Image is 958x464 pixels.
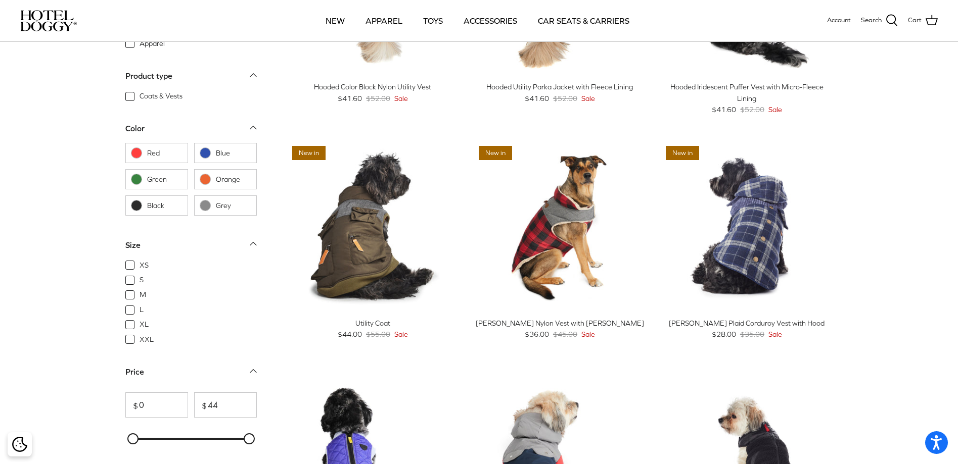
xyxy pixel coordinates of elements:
[140,275,144,285] span: S
[661,81,833,104] div: Hooded Iridescent Puffer Vest with Micro-Fleece Lining
[768,104,782,115] span: Sale
[661,318,833,340] a: [PERSON_NAME] Plaid Corduroy Vest with Hood $28.00 $35.00 Sale
[195,401,207,409] span: $
[474,318,646,329] div: [PERSON_NAME] Nylon Vest with [PERSON_NAME]
[394,329,408,340] span: Sale
[11,436,28,453] button: Cookie policy
[125,392,188,418] input: From
[287,318,459,340] a: Utility Coat $44.00 $55.00 Sale
[581,93,595,104] span: Sale
[666,146,699,161] span: New in
[740,104,764,115] span: $52.00
[356,4,412,38] a: APPAREL
[827,16,851,24] span: Account
[414,4,452,38] a: TOYS
[287,81,459,104] a: Hooded Color Block Nylon Utility Vest $41.60 $52.00 Sale
[292,146,326,161] span: New in
[768,329,782,340] span: Sale
[479,382,515,396] span: 20% off
[712,329,736,340] span: $28.00
[827,15,851,26] a: Account
[454,4,526,38] a: ACCESSORIES
[194,392,257,418] input: To
[553,93,577,104] span: $52.00
[150,4,805,38] div: Primary navigation
[287,318,459,329] div: Utility Coat
[712,104,736,115] span: $41.60
[140,38,165,48] span: Apparel
[366,329,390,340] span: $55.00
[861,15,882,26] span: Search
[125,237,257,260] a: Size
[140,260,149,270] span: XS
[125,68,257,90] a: Product type
[140,320,149,330] span: XL
[140,290,146,300] span: M
[125,120,257,143] a: Color
[12,437,27,452] img: Cookie policy
[474,141,646,313] a: Melton Nylon Vest with Sherpa Lining
[338,329,362,340] span: $44.00
[20,10,77,31] img: hoteldoggycom
[125,365,144,378] div: Price
[147,200,183,211] span: Black
[292,382,328,396] span: 20% off
[125,69,172,82] div: Product type
[740,329,764,340] span: $35.00
[216,200,251,211] span: Grey
[525,329,549,340] span: $36.00
[216,148,251,158] span: Blue
[908,14,938,27] a: Cart
[147,174,183,184] span: Green
[8,432,32,456] div: Cookie policy
[553,329,577,340] span: $45.00
[287,81,459,92] div: Hooded Color Block Nylon Utility Vest
[861,14,898,27] a: Search
[125,238,141,251] div: Size
[147,148,183,158] span: Red
[140,91,183,101] span: Coats & Vests
[126,401,138,409] span: $
[908,15,922,26] span: Cart
[661,318,833,329] div: [PERSON_NAME] Plaid Corduroy Vest with Hood
[474,81,646,104] a: Hooded Utility Parka Jacket with Fleece Lining $41.60 $52.00 Sale
[661,81,833,115] a: Hooded Iridescent Puffer Vest with Micro-Fleece Lining $41.60 $52.00 Sale
[666,382,702,396] span: 20% off
[125,364,257,386] a: Price
[366,93,390,104] span: $52.00
[661,141,833,313] a: Melton Plaid Corduroy Vest with Hood
[287,141,459,313] a: Utility Coat
[316,4,354,38] a: NEW
[581,329,595,340] span: Sale
[474,81,646,92] div: Hooded Utility Parka Jacket with Fleece Lining
[479,146,512,161] span: New in
[125,122,145,135] div: Color
[529,4,638,38] a: CAR SEATS & CARRIERS
[474,318,646,340] a: [PERSON_NAME] Nylon Vest with [PERSON_NAME] $36.00 $45.00 Sale
[140,334,154,344] span: XXL
[216,174,251,184] span: Orange
[140,304,144,315] span: L
[338,93,362,104] span: $41.60
[525,93,549,104] span: $41.60
[394,93,408,104] span: Sale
